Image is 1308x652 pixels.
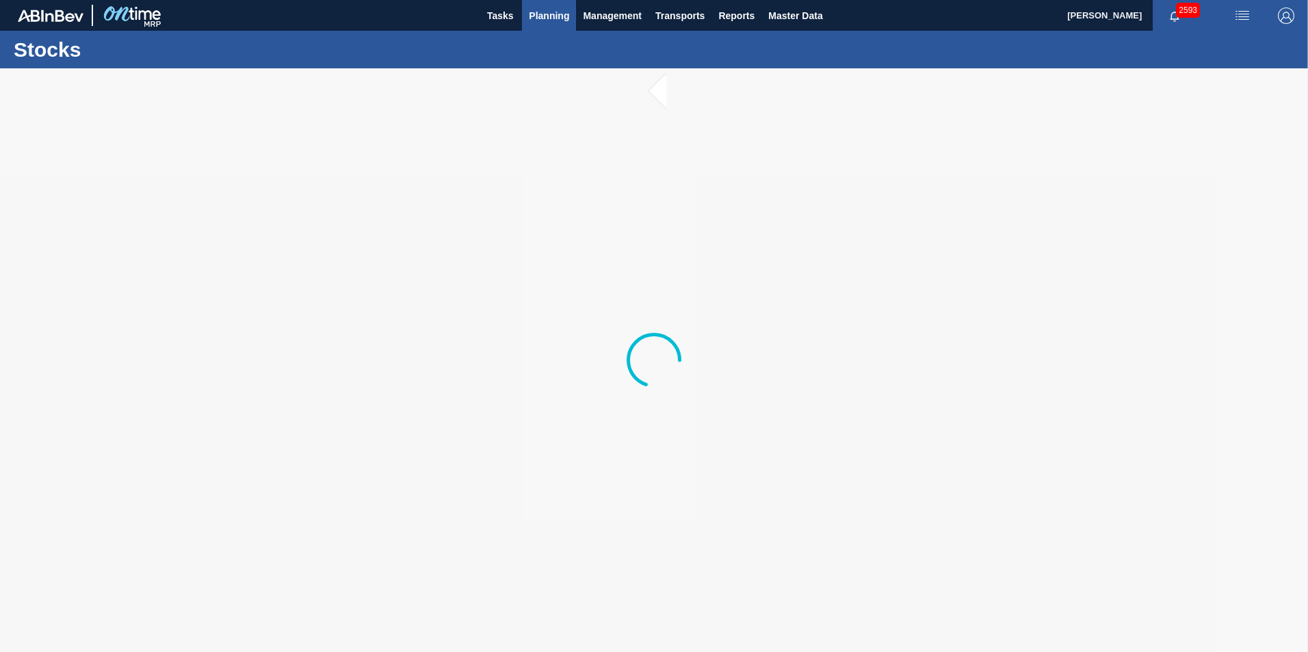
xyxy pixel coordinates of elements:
[718,8,755,24] span: Reports
[583,8,642,24] span: Management
[14,42,257,57] h1: Stocks
[655,8,705,24] span: Transports
[1176,3,1200,18] span: 2593
[1153,6,1196,25] button: Notifications
[1278,8,1294,24] img: Logout
[485,8,515,24] span: Tasks
[1234,8,1251,24] img: userActions
[18,10,83,22] img: TNhmsLtSVTkK8tSr43FrP2fwEKptu5GPRR3wAAAABJRU5ErkJggg==
[768,8,822,24] span: Master Data
[529,8,569,24] span: Planning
